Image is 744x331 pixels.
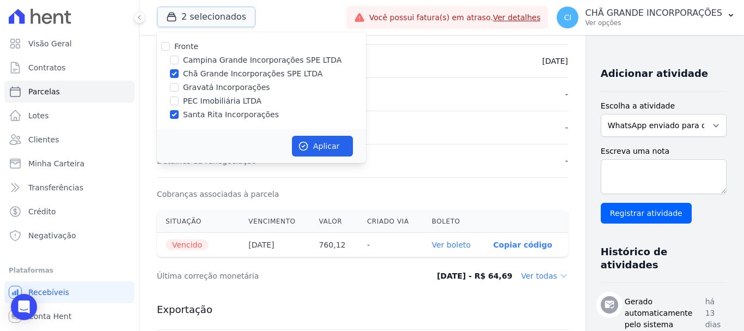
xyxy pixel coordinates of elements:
[28,182,83,193] span: Transferências
[585,19,722,27] p: Ver opções
[437,270,513,281] dd: [DATE] - R$ 64,69
[493,240,552,249] button: Copiar código
[542,56,568,67] dd: [DATE]
[183,95,261,107] label: PEC Imobiliária LTDA
[4,129,135,151] a: Clientes
[4,281,135,303] a: Recebíveis
[183,55,341,66] label: Campina Grande Incorporações SPE LTDA
[4,177,135,198] a: Transferências
[493,13,541,22] a: Ver detalhes
[601,146,727,157] label: Escreva uma nota
[28,311,71,322] span: Conta Hent
[28,110,49,121] span: Lotes
[4,153,135,174] a: Minha Carteira
[157,210,240,233] th: Situação
[183,68,322,80] label: Chã Grande Incorporações SPE LTDA
[310,233,358,257] th: 760,12
[174,42,198,51] label: Fronte
[565,155,568,166] dd: -
[548,2,744,33] button: CI CHÃ GRANDE INCORPORAÇÕES Ver opções
[28,134,59,145] span: Clientes
[310,210,358,233] th: Valor
[157,189,279,200] dt: Cobranças associadas à parcela
[601,67,708,80] h3: Adicionar atividade
[292,136,353,157] button: Aplicar
[4,81,135,103] a: Parcelas
[183,82,270,93] label: Gravatá Incorporações
[28,230,76,241] span: Negativação
[28,38,72,49] span: Visão Geral
[585,8,722,19] p: CHÃ GRANDE INCORPORAÇÕES
[4,201,135,222] a: Crédito
[565,122,568,133] dd: -
[358,233,423,257] th: -
[4,225,135,246] a: Negativação
[157,7,255,27] button: 2 selecionados
[240,210,310,233] th: Vencimento
[432,240,471,249] a: Ver boleto
[4,305,135,327] a: Conta Hent
[28,86,60,97] span: Parcelas
[705,296,727,330] p: há 13 dias
[423,210,485,233] th: Boleto
[521,270,568,281] dd: Ver todas
[240,233,310,257] th: [DATE]
[601,100,727,112] label: Escolha a atividade
[564,14,572,21] span: CI
[4,57,135,79] a: Contratos
[28,287,69,298] span: Recebíveis
[625,296,705,330] h3: Gerado automaticamente pelo sistema
[28,158,84,169] span: Minha Carteira
[157,270,400,281] dt: Última correção monetária
[166,239,209,250] span: Vencido
[11,294,37,320] div: Open Intercom Messenger
[28,206,56,217] span: Crédito
[369,12,541,23] span: Você possui fatura(s) em atraso.
[601,245,718,272] h3: Histórico de atividades
[9,264,130,277] div: Plataformas
[601,203,692,224] input: Registrar atividade
[157,303,568,316] h3: Exportação
[4,33,135,55] a: Visão Geral
[28,62,65,73] span: Contratos
[4,105,135,127] a: Lotes
[565,89,568,100] dd: -
[183,109,279,121] label: Santa Rita Incorporações
[358,210,423,233] th: Criado via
